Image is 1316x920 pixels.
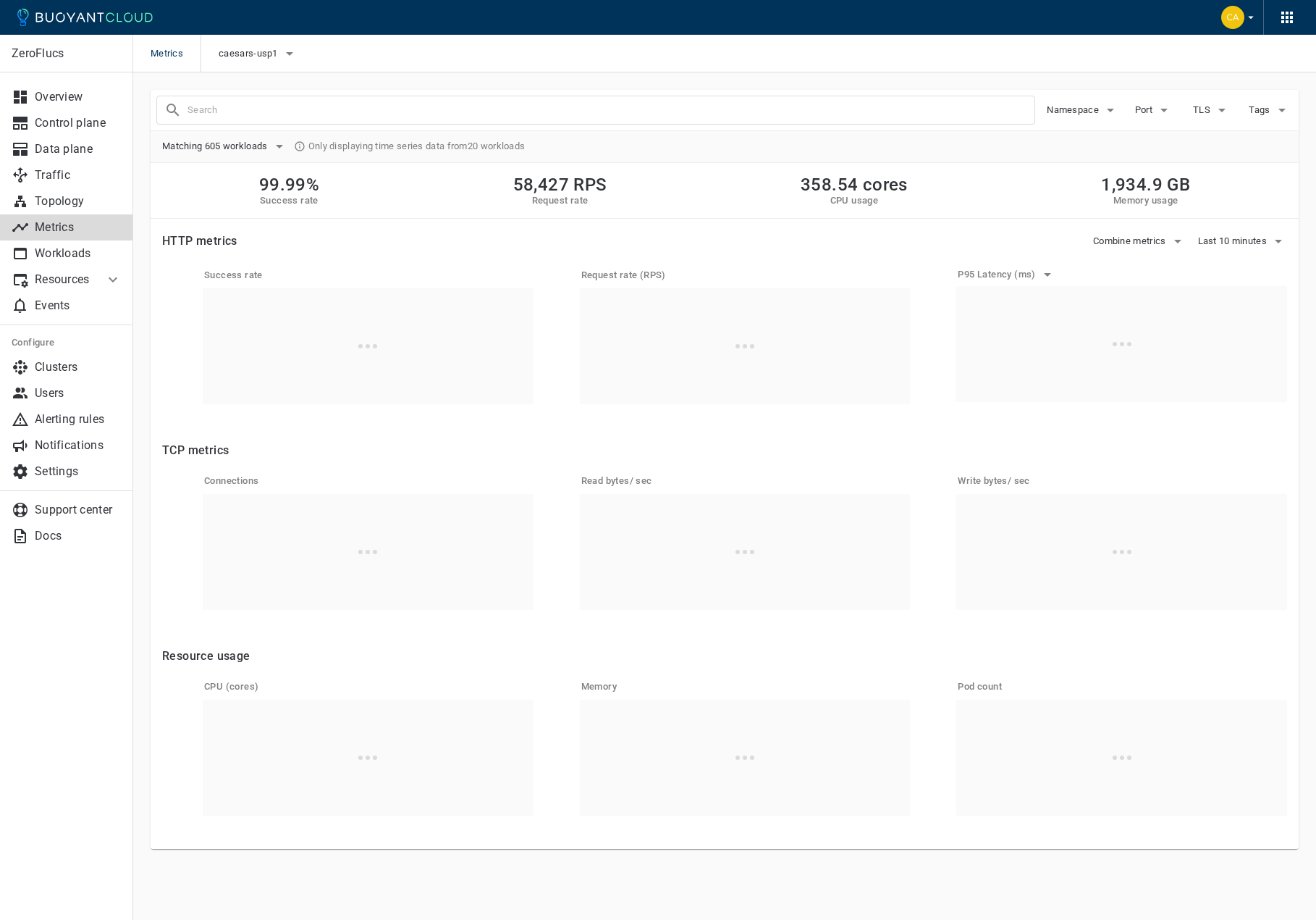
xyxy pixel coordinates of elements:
button: Last 10 minutes [1198,230,1288,252]
h2: 99.99% [259,175,319,195]
p: Docs [35,529,122,543]
p: Data plane [35,142,122,156]
p: Topology [35,194,122,209]
p: Resources [35,272,93,287]
p: Support center [35,503,122,517]
h4: HTTP metrics [162,234,237,248]
h5: Configure [12,337,122,348]
h5: Memory usage [1101,195,1190,206]
button: Matching 605 workloads [162,135,288,157]
p: Notifications [35,438,122,453]
h5: P95 Latency (ms) [958,269,1038,280]
h5: Success rate [259,195,319,206]
h5: Memory [581,681,911,693]
button: Namespace [1047,99,1119,121]
h5: Pod count [958,681,1287,693]
p: Metrics [35,220,122,235]
span: Last 10 minutes [1198,235,1270,247]
span: TLS [1193,104,1213,116]
p: Control plane [35,116,122,130]
p: ZeroFlucs [12,46,121,61]
h4: Resource usage [162,649,1287,664]
h5: Connections [204,475,533,487]
span: Only displaying time series data from 20 workloads [308,141,526,152]
h2: 1,934.9 GB [1101,175,1190,195]
span: Tags [1249,104,1273,116]
h5: CPU (cores) [204,681,533,693]
span: Port [1135,104,1155,116]
button: Tags [1247,99,1293,121]
p: Alerting rules [35,412,122,427]
span: Matching 605 workloads [162,141,271,152]
h5: Read bytes / sec [581,475,911,487]
p: Clusters [35,360,122,375]
h5: Write bytes / sec [958,475,1287,487]
span: Namespace [1047,104,1102,116]
p: Events [35,298,122,313]
h5: Request rate [513,195,607,206]
img: Carly Christensen [1221,6,1244,29]
p: Workloads [35,246,122,261]
span: Combine metrics [1093,235,1169,247]
span: Metrics [151,35,201,72]
p: Settings [35,464,122,479]
span: caesars-usp1 [219,48,281,59]
input: Search [187,100,1034,120]
button: Port [1131,99,1177,121]
h2: 58,427 RPS [513,175,607,195]
button: Combine metrics [1093,230,1186,252]
h5: CPU usage [801,195,908,206]
h2: 358.54 cores [801,175,908,195]
h5: Success rate [204,269,533,281]
h4: TCP metrics [162,443,1287,458]
p: Overview [35,90,122,104]
button: TLS [1189,99,1235,121]
p: Traffic [35,168,122,183]
button: caesars-usp1 [219,43,298,64]
button: P95 Latency (ms) [958,264,1055,285]
h5: Request rate (RPS) [581,269,911,281]
p: Users [35,386,122,401]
